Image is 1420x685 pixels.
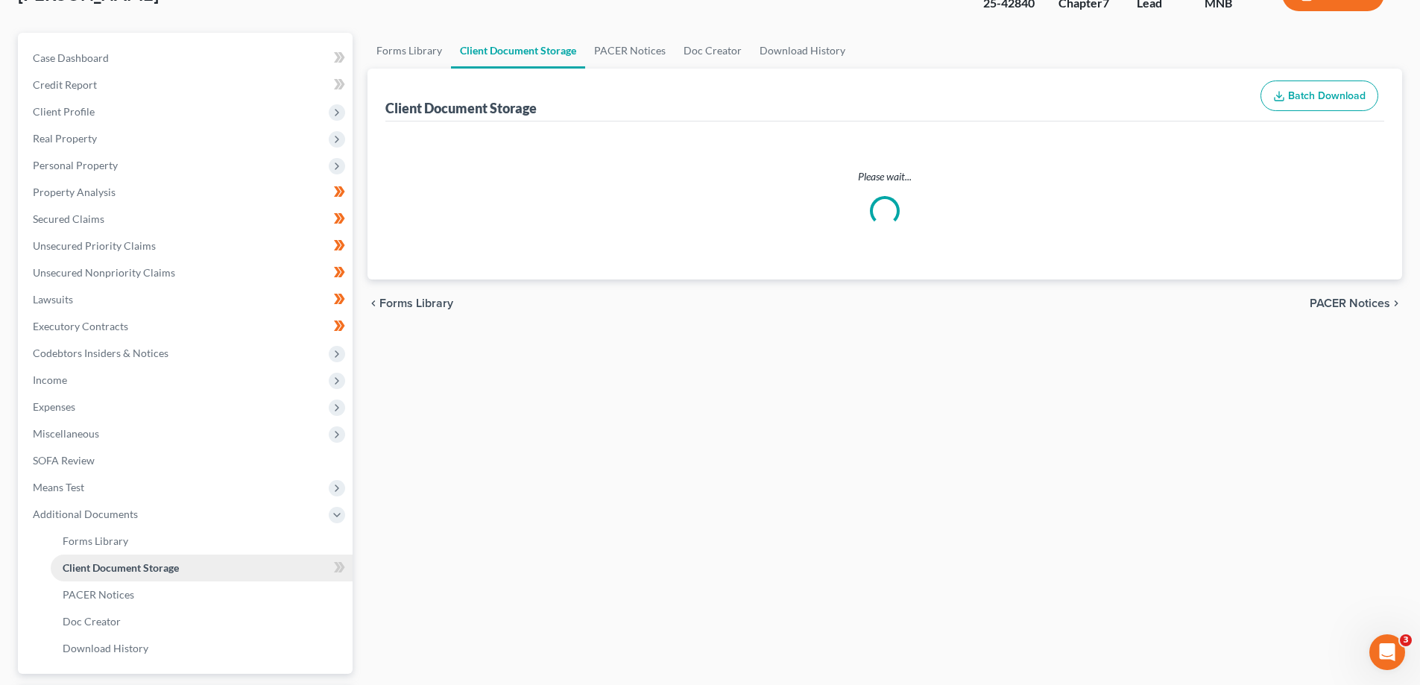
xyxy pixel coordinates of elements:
a: Unsecured Priority Claims [21,233,353,259]
span: 3 [1400,634,1412,646]
iframe: Intercom live chat [1369,634,1405,670]
i: chevron_left [367,297,379,309]
a: Lawsuits [21,286,353,313]
span: Miscellaneous [33,427,99,440]
a: Credit Report [21,72,353,98]
span: Credit Report [33,78,97,91]
a: Client Document Storage [451,33,585,69]
a: Executory Contracts [21,313,353,340]
a: Forms Library [367,33,451,69]
span: Batch Download [1288,89,1366,102]
i: chevron_right [1390,297,1402,309]
a: SOFA Review [21,447,353,474]
span: Unsecured Priority Claims [33,239,156,252]
a: PACER Notices [585,33,675,69]
span: Real Property [33,132,97,145]
a: Property Analysis [21,179,353,206]
span: Forms Library [63,534,128,547]
a: Download History [51,635,353,662]
div: Client Document Storage [385,99,537,117]
a: Secured Claims [21,206,353,233]
span: Means Test [33,481,84,493]
span: Client Profile [33,105,95,118]
a: Unsecured Nonpriority Claims [21,259,353,286]
span: Property Analysis [33,186,116,198]
span: Client Document Storage [63,561,179,574]
button: Batch Download [1260,81,1378,112]
span: SOFA Review [33,454,95,467]
button: PACER Notices chevron_right [1310,297,1402,309]
a: Forms Library [51,528,353,555]
span: Personal Property [33,159,118,171]
span: Codebtors Insiders & Notices [33,347,168,359]
span: Forms Library [379,297,453,309]
span: PACER Notices [1310,297,1390,309]
p: Please wait... [388,169,1381,184]
span: Income [33,373,67,386]
a: Download History [751,33,854,69]
a: Doc Creator [675,33,751,69]
a: Client Document Storage [51,555,353,581]
span: Download History [63,642,148,654]
span: Additional Documents [33,508,138,520]
span: Unsecured Nonpriority Claims [33,266,175,279]
a: PACER Notices [51,581,353,608]
span: Executory Contracts [33,320,128,332]
span: Lawsuits [33,293,73,306]
span: PACER Notices [63,588,134,601]
a: Case Dashboard [21,45,353,72]
button: chevron_left Forms Library [367,297,453,309]
span: Secured Claims [33,212,104,225]
a: Doc Creator [51,608,353,635]
span: Doc Creator [63,615,121,628]
span: Expenses [33,400,75,413]
span: Case Dashboard [33,51,109,64]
